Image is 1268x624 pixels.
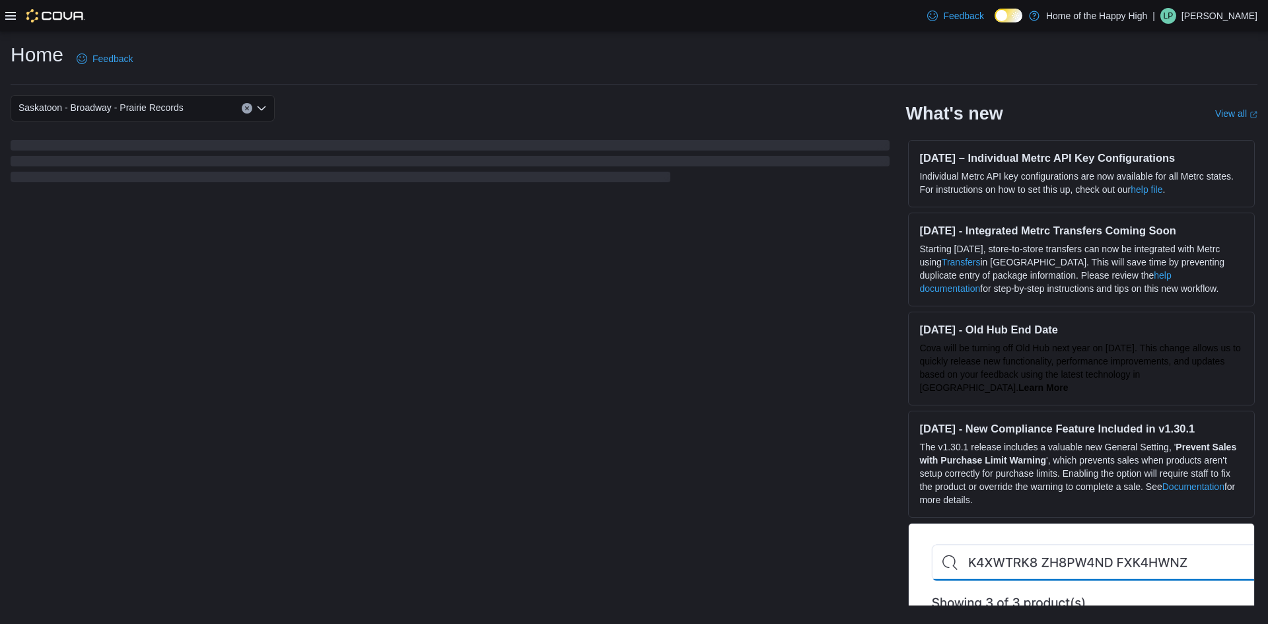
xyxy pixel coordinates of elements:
[922,3,989,29] a: Feedback
[1152,8,1155,24] p: |
[26,9,85,22] img: Cova
[905,103,1003,124] h2: What's new
[1181,8,1257,24] p: [PERSON_NAME]
[11,42,63,68] h1: Home
[919,343,1240,393] span: Cova will be turning off Old Hub next year on [DATE]. This change allows us to quickly release ne...
[18,100,184,116] span: Saskatoon - Broadway - Prairie Records
[919,440,1244,506] p: The v1.30.1 release includes a valuable new General Setting, ' ', which prevents sales when produ...
[11,143,890,185] span: Loading
[1018,382,1068,393] a: Learn More
[919,242,1244,295] p: Starting [DATE], store-to-store transfers can now be integrated with Metrc using in [GEOGRAPHIC_D...
[995,22,995,23] span: Dark Mode
[71,46,138,72] a: Feedback
[1164,8,1174,24] span: LP
[1162,481,1224,492] a: Documentation
[242,103,252,114] button: Clear input
[919,422,1244,435] h3: [DATE] - New Compliance Feature Included in v1.30.1
[919,170,1244,196] p: Individual Metrc API key configurations are now available for all Metrc states. For instructions ...
[942,257,981,267] a: Transfers
[1215,108,1257,119] a: View allExternal link
[995,9,1022,22] input: Dark Mode
[943,9,983,22] span: Feedback
[92,52,133,65] span: Feedback
[919,224,1244,237] h3: [DATE] - Integrated Metrc Transfers Coming Soon
[919,151,1244,164] h3: [DATE] – Individual Metrc API Key Configurations
[256,103,267,114] button: Open list of options
[1160,8,1176,24] div: Lulu Perry
[919,270,1171,294] a: help documentation
[1131,184,1162,195] a: help file
[1250,111,1257,119] svg: External link
[1046,8,1147,24] p: Home of the Happy High
[919,323,1244,336] h3: [DATE] - Old Hub End Date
